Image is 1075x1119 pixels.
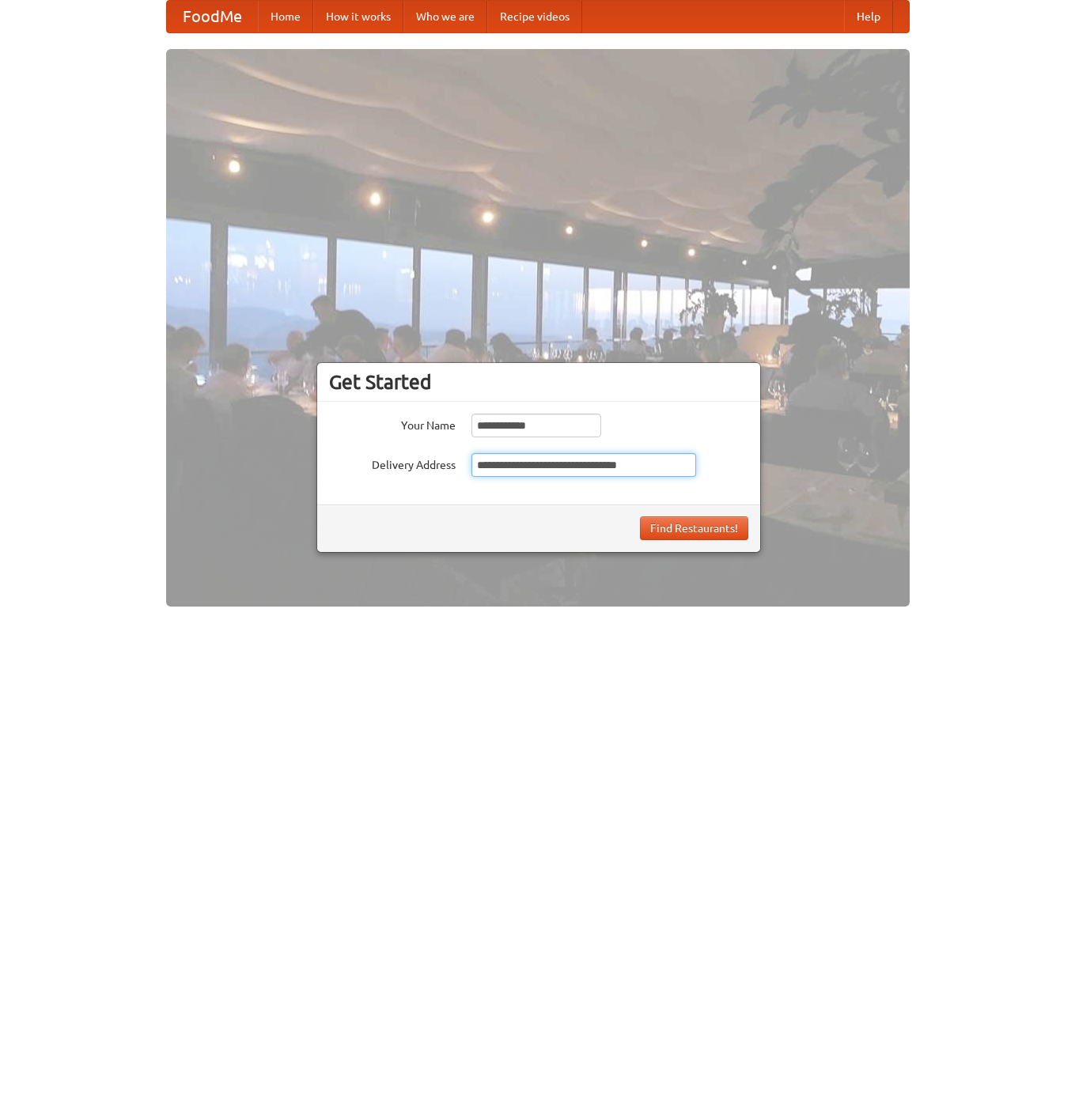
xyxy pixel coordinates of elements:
a: Help [844,1,893,32]
a: Home [258,1,313,32]
button: Find Restaurants! [640,516,748,540]
label: Delivery Address [329,453,456,473]
a: Who we are [403,1,487,32]
h3: Get Started [329,370,748,394]
a: FoodMe [167,1,258,32]
label: Your Name [329,414,456,433]
a: How it works [313,1,403,32]
a: Recipe videos [487,1,582,32]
